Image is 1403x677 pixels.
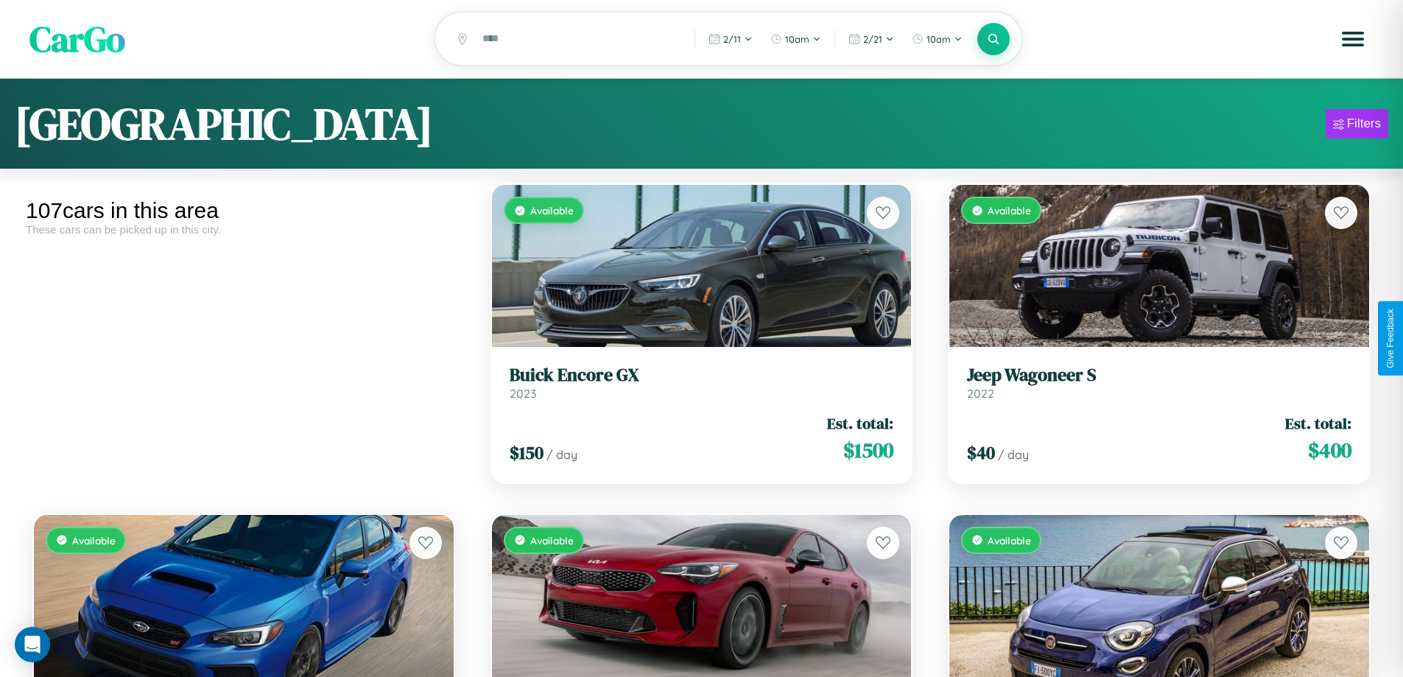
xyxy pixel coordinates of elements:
button: 2/11 [701,27,760,51]
span: $ 400 [1308,435,1351,465]
span: Available [988,534,1031,547]
div: 107 cars in this area [26,198,462,223]
span: Available [530,204,574,217]
span: Available [72,534,116,547]
span: 10am [926,33,951,45]
span: / day [546,447,577,462]
span: 2023 [510,386,536,401]
span: $ 1500 [843,435,893,465]
span: CarGo [29,15,125,63]
span: Est. total: [1285,413,1351,434]
div: These cars can be picked up in this city. [26,223,462,236]
span: 2 / 11 [723,33,741,45]
span: 2022 [967,386,994,401]
span: Available [530,534,574,547]
h3: Jeep Wagoneer S [967,365,1351,386]
span: 2 / 21 [863,33,882,45]
button: 10am [763,27,829,51]
a: Buick Encore GX2023 [510,365,894,401]
h3: Buick Encore GX [510,365,894,386]
span: Est. total: [827,413,893,434]
span: $ 150 [510,441,544,465]
a: Jeep Wagoneer S2022 [967,365,1351,401]
div: Filters [1347,116,1381,131]
span: 10am [785,33,809,45]
span: $ 40 [967,441,995,465]
div: Give Feedback [1385,309,1396,368]
h1: [GEOGRAPHIC_DATA] [15,94,433,154]
button: 10am [904,27,970,51]
div: Open Intercom Messenger [15,627,50,662]
span: Available [988,204,1031,217]
span: / day [998,447,1029,462]
button: Open menu [1332,18,1374,60]
button: 2/21 [841,27,901,51]
button: Filters [1326,109,1388,138]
